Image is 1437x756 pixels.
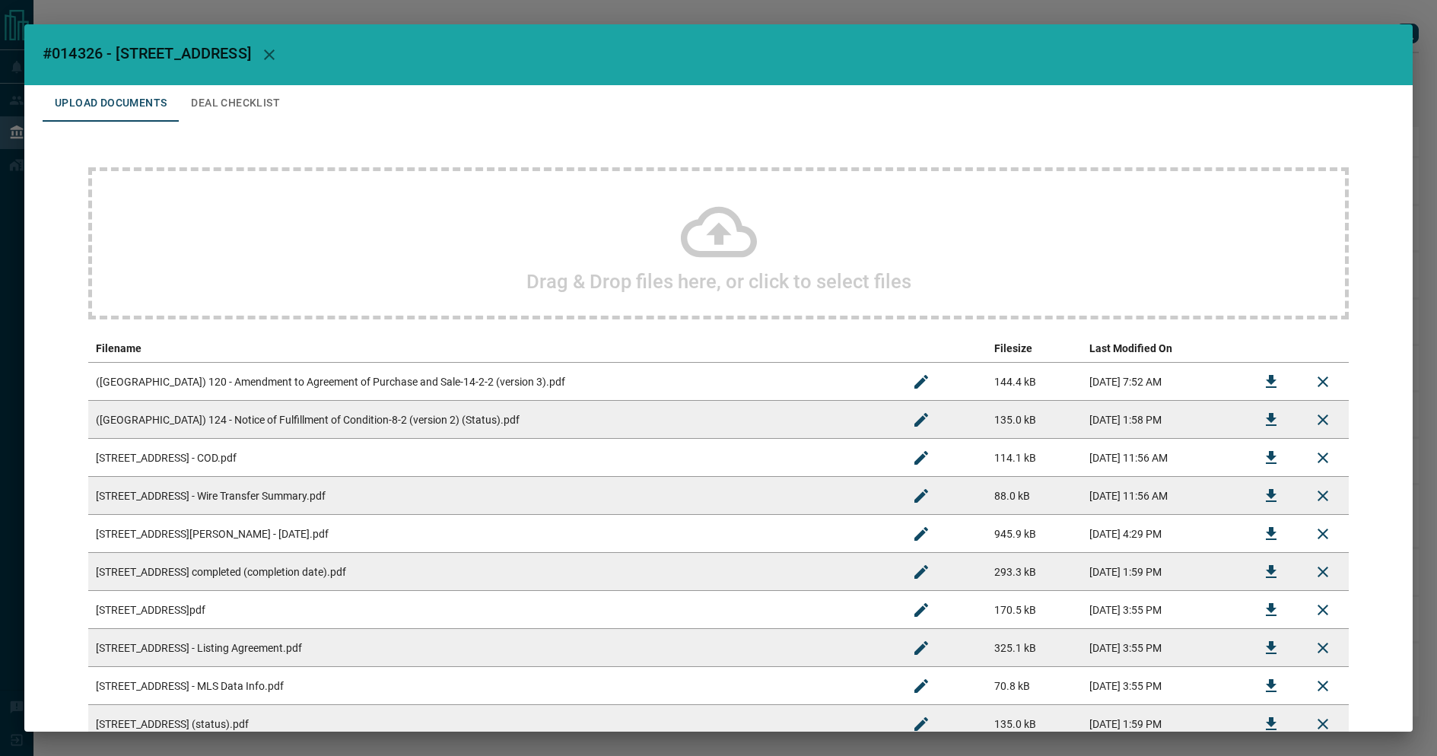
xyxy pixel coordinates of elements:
td: 135.0 kB [987,705,1082,743]
button: Remove File [1305,516,1341,552]
td: [STREET_ADDRESS] - Wire Transfer Summary.pdf [88,477,895,515]
td: [STREET_ADDRESS] - COD.pdf [88,439,895,477]
td: 945.9 kB [987,515,1082,553]
td: [STREET_ADDRESS] (status).pdf [88,705,895,743]
button: Rename [903,516,939,552]
button: Rename [903,706,939,742]
td: [DATE] 4:29 PM [1082,515,1245,553]
button: Download [1253,554,1289,590]
td: [DATE] 11:56 AM [1082,439,1245,477]
button: Download [1253,668,1289,704]
td: [DATE] 11:56 AM [1082,477,1245,515]
td: [STREET_ADDRESS]pdf [88,591,895,629]
td: 144.4 kB [987,363,1082,401]
td: [DATE] 1:58 PM [1082,401,1245,439]
td: [STREET_ADDRESS][PERSON_NAME] - [DATE].pdf [88,515,895,553]
td: 114.1 kB [987,439,1082,477]
td: [STREET_ADDRESS] completed (completion date).pdf [88,553,895,591]
td: 325.1 kB [987,629,1082,667]
td: 70.8 kB [987,667,1082,705]
button: Rename [903,554,939,590]
td: ([GEOGRAPHIC_DATA]) 124 - Notice of Fulfillment of Condition-8-2 (version 2) (Status).pdf [88,401,895,439]
td: 88.0 kB [987,477,1082,515]
button: Download [1253,440,1289,476]
td: [DATE] 3:55 PM [1082,667,1245,705]
button: Download [1253,706,1289,742]
button: Remove File [1305,364,1341,400]
button: Download [1253,592,1289,628]
button: Rename [903,478,939,514]
td: ([GEOGRAPHIC_DATA]) 120 - Amendment to Agreement of Purchase and Sale-14-2-2 (version 3).pdf [88,363,895,401]
div: Drag & Drop files here, or click to select files [88,167,1349,319]
button: Rename [903,364,939,400]
td: [DATE] 3:55 PM [1082,629,1245,667]
td: [DATE] 1:59 PM [1082,705,1245,743]
td: [STREET_ADDRESS] - MLS Data Info.pdf [88,667,895,705]
button: Deal Checklist [179,85,292,122]
th: Filename [88,335,895,363]
button: Rename [903,592,939,628]
th: edit column [895,335,987,363]
th: Filesize [987,335,1082,363]
td: [DATE] 1:59 PM [1082,553,1245,591]
button: Remove File [1305,630,1341,666]
button: Download [1253,402,1289,438]
button: Remove File [1305,402,1341,438]
button: Download [1253,364,1289,400]
button: Upload Documents [43,85,179,122]
td: [DATE] 3:55 PM [1082,591,1245,629]
td: 135.0 kB [987,401,1082,439]
button: Download [1253,516,1289,552]
td: [DATE] 7:52 AM [1082,363,1245,401]
button: Remove File [1305,440,1341,476]
th: Last Modified On [1082,335,1245,363]
td: 293.3 kB [987,553,1082,591]
button: Rename [903,668,939,704]
td: [STREET_ADDRESS] - Listing Agreement.pdf [88,629,895,667]
button: Rename [903,440,939,476]
button: Remove File [1305,668,1341,704]
button: Remove File [1305,706,1341,742]
button: Remove File [1305,554,1341,590]
td: 170.5 kB [987,591,1082,629]
h2: Drag & Drop files here, or click to select files [526,270,911,293]
button: Remove File [1305,478,1341,514]
span: #014326 - [STREET_ADDRESS] [43,44,251,62]
button: Download [1253,478,1289,514]
th: delete file action column [1297,335,1349,363]
button: Download [1253,630,1289,666]
button: Remove File [1305,592,1341,628]
button: Rename [903,630,939,666]
button: Rename [903,402,939,438]
th: download action column [1245,335,1297,363]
